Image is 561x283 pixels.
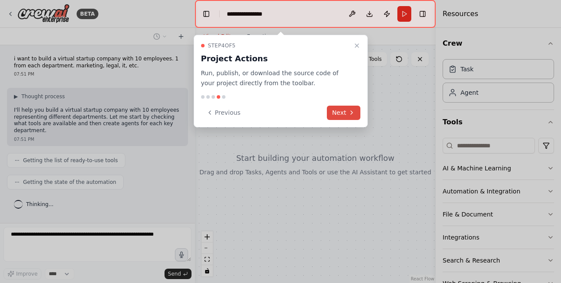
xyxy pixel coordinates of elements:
[327,106,360,120] button: Next
[201,68,350,88] p: Run, publish, or download the source code of your project directly from the toolbar.
[201,106,246,120] button: Previous
[352,40,362,51] button: Close walkthrough
[200,8,212,20] button: Hide left sidebar
[201,53,350,65] h3: Project Actions
[208,42,236,49] span: Step 4 of 5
